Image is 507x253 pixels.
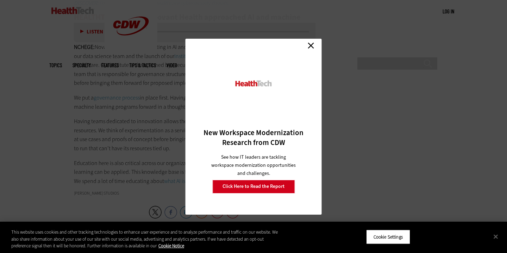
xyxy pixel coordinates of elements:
[11,229,279,249] div: This website uses cookies and other tracking technologies to enhance user experience and to analy...
[488,229,503,244] button: Close
[234,80,273,87] img: HealthTech_0.png
[306,40,316,51] a: Close
[210,153,297,177] p: See how IT leaders are tackling workspace modernization opportunities and challenges.
[198,128,309,147] h3: New Workspace Modernization Research from CDW
[366,229,410,244] button: Cookie Settings
[158,243,184,249] a: More information about your privacy
[212,180,295,193] a: Click Here to Read the Report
